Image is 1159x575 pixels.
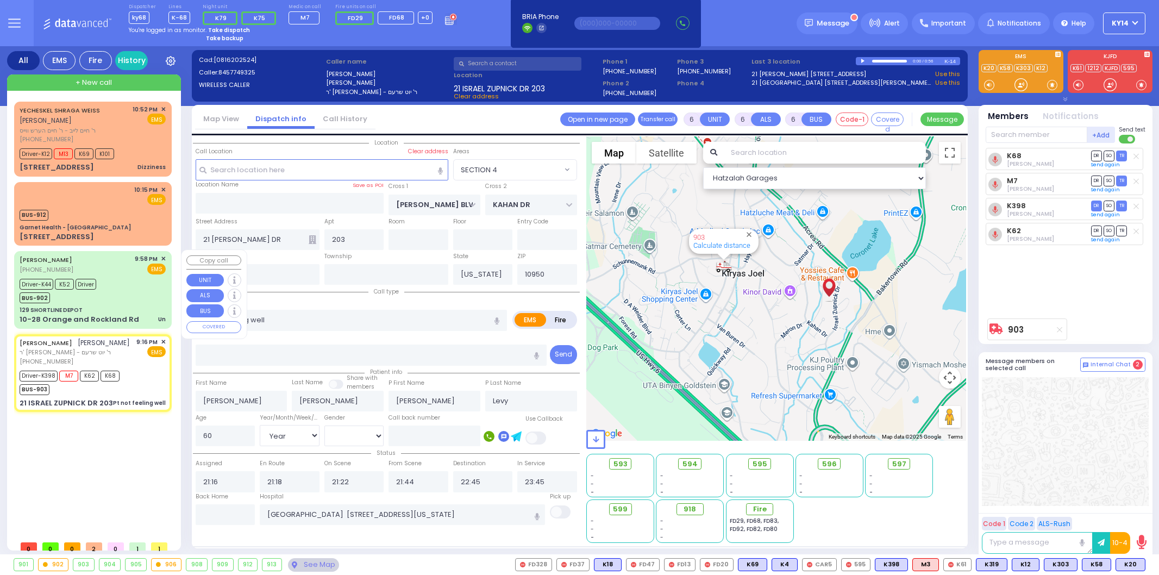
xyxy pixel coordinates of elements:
[730,472,733,480] span: -
[822,459,837,470] span: 596
[693,233,705,241] a: 903
[129,4,156,10] label: Dispatcher
[660,472,663,480] span: -
[461,165,497,176] span: SECTION 4
[738,558,767,571] div: BLS
[195,114,247,124] a: Map View
[613,504,628,515] span: 599
[288,558,339,572] div: See map
[1014,64,1033,72] a: K303
[101,371,120,382] span: K68
[1110,532,1130,554] button: 10-4
[753,504,767,515] span: Fire
[133,105,158,114] span: 10:52 PM
[869,472,873,480] span: -
[591,533,594,541] span: -
[1037,517,1072,530] button: ALS-Rush
[1007,227,1021,235] a: K62
[517,252,525,261] label: ZIP
[700,112,730,126] button: UNIT
[78,338,130,347] span: [PERSON_NAME]
[591,525,594,533] span: -
[135,255,158,263] span: 9:58 PM
[21,542,37,551] span: 0
[515,313,546,327] label: EMS
[1116,201,1127,211] span: TR
[453,147,469,156] label: Areas
[522,12,559,22] span: BRIA Phone
[161,337,166,347] span: ✕
[751,112,781,126] button: ALS
[939,142,961,164] button: Toggle fullscreen view
[206,34,243,42] strong: Take backup
[212,559,233,571] div: 909
[1068,54,1152,61] label: KJFD
[196,180,239,189] label: Location Name
[1091,361,1131,368] span: Internal Chat
[892,459,906,470] span: 597
[454,83,545,92] span: 21 ISRAEL ZUPNICK DR 203
[20,162,94,173] div: [STREET_ADDRESS]
[324,252,352,261] label: Township
[1012,558,1039,571] div: BLS
[260,492,284,501] label: Hospital
[660,525,720,533] div: -
[846,562,851,567] img: red-radio-icon.svg
[42,542,59,551] span: 0
[546,313,576,327] label: Fire
[454,57,581,71] input: Search a contact
[515,558,552,571] div: FD328
[186,321,241,333] button: COVERED
[1087,127,1116,143] button: +Add
[199,55,323,65] label: Cad:
[389,182,408,191] label: Cross 1
[408,147,448,156] label: Clear address
[799,480,803,488] span: -
[454,71,599,80] label: Location
[589,427,625,441] a: Open this area in Google Maps (opens a new window)
[982,517,1006,530] button: Code 1
[196,217,237,226] label: Street Address
[1116,176,1127,186] span: TR
[1082,558,1111,571] div: BLS
[1080,358,1145,372] button: Internal Chat 2
[215,14,227,22] span: K79
[20,116,72,125] span: [PERSON_NAME]
[924,55,934,67] div: 0:56
[20,306,83,314] div: 129 SHORTLINE DEPOT
[986,358,1080,372] h5: Message members on selected call
[1044,558,1077,571] div: BLS
[20,255,72,264] a: [PERSON_NAME]
[196,414,206,422] label: Age
[1091,226,1102,236] span: DR
[315,114,375,124] a: Call History
[988,110,1029,123] button: Members
[453,459,486,468] label: Destination
[389,217,405,226] label: Room
[561,562,567,567] img: red-radio-icon.svg
[134,186,158,194] span: 10:15 PM
[1112,18,1129,28] span: KY14
[1091,211,1120,218] a: Send again
[660,517,720,525] div: -
[638,112,678,126] button: Transfer call
[1103,12,1145,34] button: KY14
[353,182,384,189] label: Save as POI
[875,558,908,571] div: BLS
[591,480,594,488] span: -
[669,562,674,567] img: red-radio-icon.svg
[453,252,468,261] label: State
[196,159,448,180] input: Search location here
[998,64,1013,72] a: K58
[168,4,190,10] label: Lines
[485,379,521,387] label: P Last Name
[1085,64,1101,72] a: 1212
[711,255,736,278] div: 903
[129,26,206,34] span: You're logged in as monitor.
[1091,161,1120,168] a: Send again
[76,279,96,290] span: Driver
[986,127,1087,143] input: Search member
[20,398,113,409] div: 21 ISRAEL ZUPNICK DR 203
[1121,64,1137,72] a: 595
[348,14,363,22] span: FD29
